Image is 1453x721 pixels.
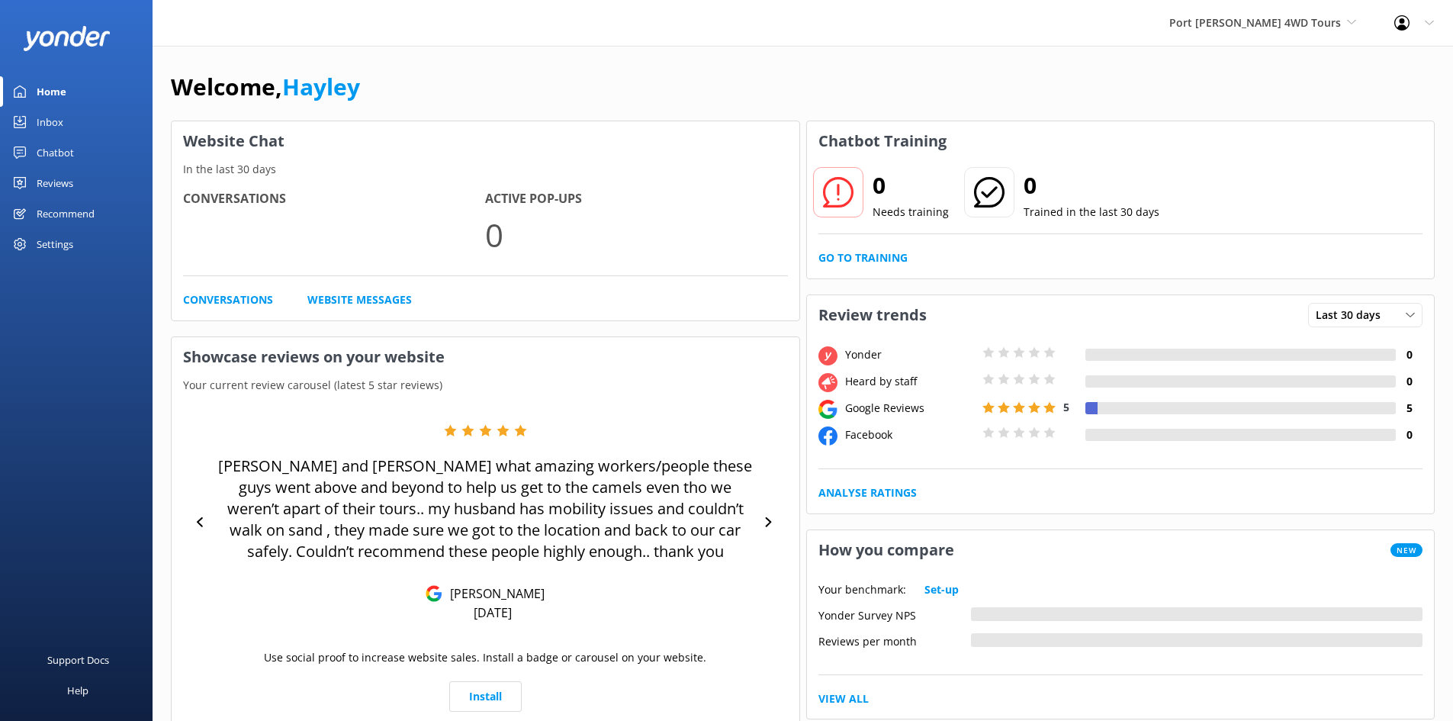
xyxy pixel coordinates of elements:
[183,189,485,209] h4: Conversations
[214,455,757,562] p: [PERSON_NAME] and [PERSON_NAME] what amazing workers/people these guys went above and beyond to h...
[818,484,917,501] a: Analyse Ratings
[1316,307,1390,323] span: Last 30 days
[23,26,111,51] img: yonder-white-logo.png
[37,198,95,229] div: Recommend
[1063,400,1069,414] span: 5
[485,189,787,209] h4: Active Pop-ups
[172,161,799,178] p: In the last 30 days
[818,607,971,621] div: Yonder Survey NPS
[485,209,787,260] p: 0
[37,107,63,137] div: Inbox
[442,585,545,602] p: [PERSON_NAME]
[924,581,959,598] a: Set-up
[1390,543,1422,557] span: New
[873,204,949,220] p: Needs training
[1169,15,1341,30] span: Port [PERSON_NAME] 4WD Tours
[474,604,512,621] p: [DATE]
[807,295,938,335] h3: Review trends
[67,675,88,706] div: Help
[37,229,73,259] div: Settings
[818,690,869,707] a: View All
[818,581,906,598] p: Your benchmark:
[172,337,799,377] h3: Showcase reviews on your website
[426,585,442,602] img: Google Reviews
[307,291,412,308] a: Website Messages
[807,530,966,570] h3: How you compare
[37,137,74,168] div: Chatbot
[282,71,360,102] a: Hayley
[818,249,908,266] a: Go to Training
[172,121,799,161] h3: Website Chat
[841,346,979,363] div: Yonder
[841,426,979,443] div: Facebook
[172,377,799,394] p: Your current review carousel (latest 5 star reviews)
[841,373,979,390] div: Heard by staff
[1024,204,1159,220] p: Trained in the last 30 days
[818,633,971,647] div: Reviews per month
[183,291,273,308] a: Conversations
[171,69,360,105] h1: Welcome,
[1024,167,1159,204] h2: 0
[449,681,522,712] a: Install
[1396,400,1422,417] h4: 5
[1396,373,1422,390] h4: 0
[873,167,949,204] h2: 0
[264,649,706,666] p: Use social proof to increase website sales. Install a badge or carousel on your website.
[807,121,958,161] h3: Chatbot Training
[1396,346,1422,363] h4: 0
[37,168,73,198] div: Reviews
[47,645,109,675] div: Support Docs
[37,76,66,107] div: Home
[1396,426,1422,443] h4: 0
[841,400,979,417] div: Google Reviews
